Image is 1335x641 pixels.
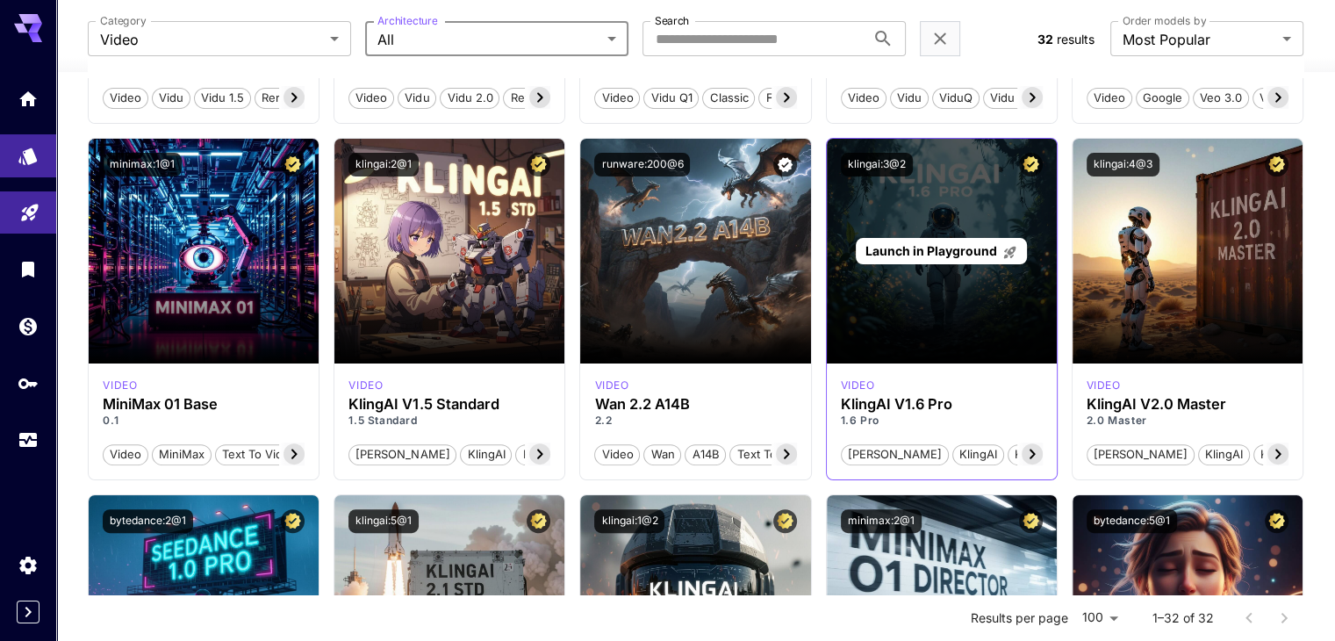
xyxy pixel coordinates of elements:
button: Video [594,86,640,109]
p: 2.2 [594,413,796,429]
span: [PERSON_NAME] [842,446,948,464]
button: Video [594,443,640,465]
span: ViduQ [933,90,979,107]
span: KlingAI [953,446,1003,464]
p: video [594,378,628,393]
button: Certified Model – Vetted for best performance and includes a commercial license. [281,153,305,176]
p: 1–32 of 32 [1152,609,1214,627]
button: Vidu [890,86,929,109]
button: KlingAI v2.1 [1253,443,1331,465]
button: KlingAI v1.5 [515,443,593,465]
span: Veo 3.0 [1194,90,1248,107]
h3: KlingAI V2.0 Master [1087,396,1288,413]
h3: KlingAI V1.5 Standard [348,396,550,413]
button: Clear filters (2) [929,28,951,50]
span: 32 [1037,32,1053,47]
div: Library [18,258,39,280]
span: MiniMax [153,446,211,464]
button: [PERSON_NAME] [841,443,949,465]
button: KlingAI [460,443,512,465]
div: KlingAI V1.6 Pro [841,396,1043,413]
span: Vidu Q1 [984,90,1037,107]
button: Vidu [152,86,190,109]
button: Video [841,86,886,109]
button: [PERSON_NAME] [1087,443,1195,465]
p: video [103,378,137,393]
button: KlingAI [1198,443,1250,465]
button: Certified Model – Vetted for best performance and includes a commercial license. [1265,153,1288,176]
span: Video [842,90,886,107]
span: Reference [504,90,573,107]
p: video [348,378,383,393]
button: Veo 3.0 [1193,86,1249,109]
button: Vidu 2.0 [440,86,499,109]
span: Text To Video [216,446,303,464]
button: KlingAI v1.6 [1008,443,1086,465]
button: Veo [1252,86,1288,109]
div: Playground [19,196,40,218]
div: Settings [18,554,39,576]
span: KlingAI v1.6 [1008,446,1085,464]
button: klingai:3@2 [841,153,913,176]
button: Certified Model – Vetted for best performance and includes a commercial license. [527,153,550,176]
div: wan_2_2_a14b_t2v [594,378,628,393]
span: [PERSON_NAME] [1087,446,1194,464]
div: Wallet [18,310,39,332]
span: Video [1087,90,1131,107]
button: Certified Model – Vetted for best performance and includes a commercial license. [1265,509,1288,533]
button: runware:200@6 [594,153,690,176]
button: ViduQ [932,86,980,109]
span: KlingAI [461,446,511,464]
button: bytedance:2@1 [103,509,193,533]
div: 100 [1075,605,1124,630]
button: Certified Model – Vetted for best performance and includes a commercial license. [281,509,305,533]
div: Usage [18,423,39,445]
span: FLF2V [759,90,807,107]
span: Veo [1253,90,1287,107]
span: Rerefence [255,90,325,107]
span: Video [349,90,393,107]
div: Expand sidebar [17,601,39,623]
div: klingai_1_5_std [348,378,383,393]
span: KlingAI v1.5 [516,446,592,464]
label: Search [655,13,689,28]
button: klingai:5@1 [348,509,419,533]
span: Classic [703,90,754,107]
button: [PERSON_NAME] [348,443,456,465]
p: video [841,378,875,393]
span: Wan [644,446,680,464]
button: Certified Model – Vetted for best performance and includes a commercial license. [773,509,797,533]
button: Certified Model – Vetted for best performance and includes a commercial license. [1019,509,1043,533]
label: Architecture [377,13,437,28]
button: Google [1136,86,1189,109]
span: Google [1137,90,1188,107]
button: minimax:1@1 [103,153,182,176]
span: Video [100,29,323,50]
span: Video [595,446,639,464]
button: Certified Model – Vetted for best performance and includes a commercial license. [527,509,550,533]
span: Vidu 1.5 [195,90,250,107]
span: Video [104,90,147,107]
p: 1.6 Pro [841,413,1043,429]
button: Text To Video [215,443,304,465]
span: [PERSON_NAME] [349,446,456,464]
button: A14B [685,443,726,465]
span: Vidu Q1 [644,90,698,107]
button: Text To Video [729,443,818,465]
label: Order models by [1123,13,1206,28]
span: Vidu [398,90,435,107]
button: Video [348,86,394,109]
p: 2.0 Master [1087,413,1288,429]
span: Text To Video [730,446,817,464]
button: MiniMax [152,443,212,465]
span: Vidu 2.0 [441,90,499,107]
div: minimax_01_base [103,378,137,393]
h3: Wan 2.2 A14B [594,396,796,413]
button: Vidu [398,86,436,109]
button: Vidu Q1 [643,86,699,109]
h3: MiniMax 01 Base [103,396,305,413]
p: video [1087,378,1121,393]
div: klingai_2_0_master [1087,378,1121,393]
